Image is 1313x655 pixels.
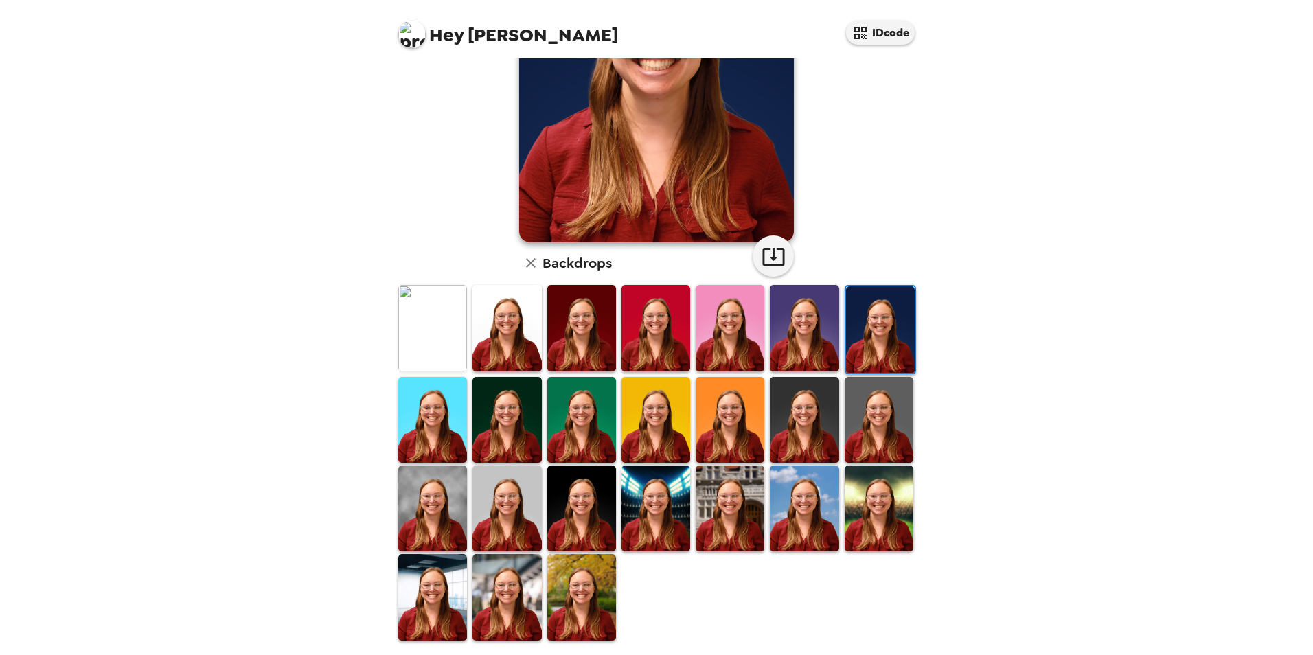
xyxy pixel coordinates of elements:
img: profile pic [398,21,426,48]
span: Hey [429,23,464,47]
button: IDcode [846,21,915,45]
h6: Backdrops [543,252,612,274]
span: [PERSON_NAME] [398,14,618,45]
img: Original [398,285,467,371]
